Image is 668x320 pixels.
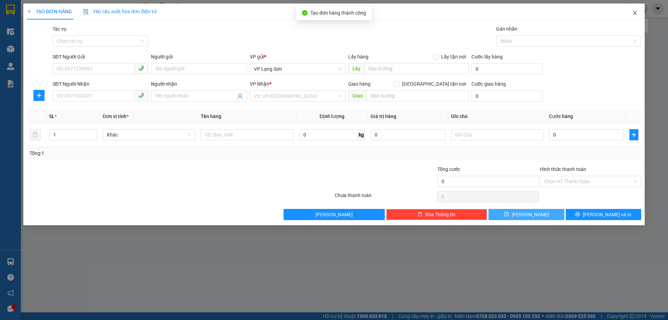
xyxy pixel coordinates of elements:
[201,114,221,119] span: Tên hàng
[302,10,308,16] span: check-circle
[34,93,44,98] span: plus
[540,166,586,172] label: Hình thức thanh toán
[138,93,144,98] span: phone
[83,9,89,15] img: icon
[53,80,148,88] div: SĐT Người Nhận
[512,211,549,218] span: [PERSON_NAME]
[371,114,396,119] span: Giá trị hàng
[254,64,341,74] span: VP Lạng Sơn
[488,209,564,220] button: save[PERSON_NAME]
[316,211,353,218] span: [PERSON_NAME]
[437,166,460,172] span: Tổng cước
[103,114,129,119] span: Đơn vị tính
[625,3,645,23] button: Close
[151,80,247,88] div: Người nhận
[334,192,437,204] div: Chưa thanh toán
[33,90,45,101] button: plus
[237,93,243,99] span: user-add
[399,80,469,88] span: [GEOGRAPHIC_DATA] tận nơi
[549,114,573,119] span: Cước hàng
[425,211,455,218] span: Xóa Thông tin
[201,129,293,140] input: VD: Bàn, Ghế
[250,81,269,87] span: VP Nhận
[471,81,506,87] label: Cước giao hàng
[83,9,157,14] span: Yêu cầu xuất hóa đơn điện tử
[348,81,371,87] span: Giao hàng
[358,129,365,140] span: kg
[371,129,445,140] input: 0
[49,114,55,119] span: SL
[27,9,32,14] span: plus
[386,209,487,220] button: deleteXóa Thông tin
[30,129,41,140] button: delete
[53,26,66,32] label: Tác vụ
[310,10,366,16] span: Tạo đơn hàng thành công
[504,212,509,217] span: save
[451,129,543,140] input: Ghi Chú
[107,130,191,140] span: Khác
[566,209,641,220] button: printer[PERSON_NAME] và In
[471,54,503,60] label: Cước lấy hàng
[364,63,469,74] input: Dọc đường
[250,53,345,61] div: VP gửi
[27,9,72,14] span: TẠO ĐƠN HÀNG
[629,129,638,140] button: plus
[348,90,367,101] span: Giao
[448,110,546,123] th: Ghi chú
[138,65,144,71] span: phone
[348,63,364,74] span: Lấy
[348,54,368,60] span: Lấy hàng
[53,53,148,61] div: SĐT Người Gửi
[471,63,542,75] input: Cước lấy hàng
[575,212,580,217] span: printer
[367,90,469,101] input: Dọc đường
[496,26,517,32] label: Gán nhãn
[438,53,469,61] span: Lấy tận nơi
[30,149,258,157] div: Tổng: 1
[320,114,344,119] span: Định lượng
[583,211,631,218] span: [PERSON_NAME] và In
[151,53,247,61] div: Người gửi
[417,212,422,217] span: delete
[630,132,638,138] span: plus
[471,91,542,102] input: Cước giao hàng
[632,10,638,16] span: close
[284,209,385,220] button: [PERSON_NAME]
